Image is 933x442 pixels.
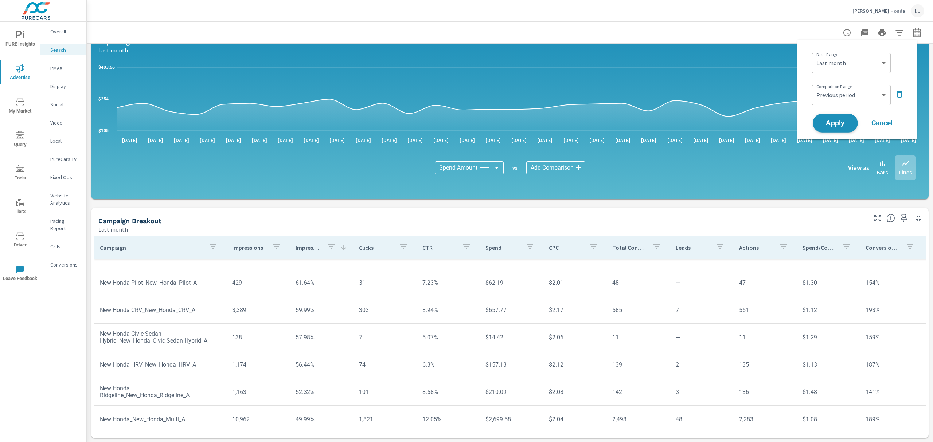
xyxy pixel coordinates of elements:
p: Local [50,137,81,145]
p: CPC [549,244,583,251]
td: $2.12 [543,355,606,374]
p: [DATE] [870,137,895,144]
p: Video [50,119,81,126]
p: [DATE] [117,137,143,144]
td: 7 [670,301,733,319]
p: Bars [877,168,888,177]
button: Minimize Widget [913,212,924,224]
td: 48 [670,410,733,429]
div: nav menu [0,22,40,290]
p: Pacing Report [50,217,81,232]
td: 1,163 [226,383,290,401]
p: [DATE] [376,137,402,144]
p: Actions [739,244,773,251]
p: [DATE] [818,137,843,144]
td: $14.42 [480,328,543,347]
p: Campaign [100,244,203,251]
p: Conversions [50,261,81,268]
div: Search [40,44,86,55]
div: Add Comparison [526,161,585,174]
text: $105 [98,128,109,133]
div: Local [40,135,86,146]
td: $157.13 [480,355,543,374]
div: Pacing Report [40,216,86,234]
p: [DATE] [792,137,817,144]
td: $2.17 [543,301,606,319]
td: 56.44% [290,355,353,374]
td: $2.01 [543,273,606,292]
td: 5.07% [417,328,480,347]
td: 1,174 [226,355,290,374]
td: $1.30 [797,273,860,292]
div: PureCars TV [40,154,86,165]
span: Add Comparison [531,164,574,171]
td: New Honda CRV_New_Honda_CRV_A [94,301,226,319]
p: [DATE] [714,137,739,144]
td: 48 [606,273,670,292]
span: Advertise [3,64,38,82]
p: [DATE] [766,137,791,144]
td: 135 [733,355,797,374]
p: [DATE] [636,137,661,144]
p: Website Analytics [50,192,81,206]
td: 31 [353,273,417,292]
span: Query [3,131,38,149]
td: 561 [733,301,797,319]
td: $62.19 [480,273,543,292]
td: 142 [606,383,670,401]
td: 7.23% [417,273,480,292]
td: New Honda Pilot_New_Honda_Pilot_A [94,273,226,292]
td: 10,962 [226,410,290,429]
p: [DATE] [688,137,714,144]
div: Calls [40,241,86,252]
p: [DATE] [428,137,454,144]
div: Overall [40,26,86,37]
td: $1.48 [797,383,860,401]
td: 3,389 [226,301,290,319]
p: Total Conversions [612,244,647,251]
p: [DATE] [558,137,584,144]
td: $657.77 [480,301,543,319]
text: $254 [98,96,109,102]
p: [DATE] [584,137,610,144]
td: 101 [353,383,417,401]
td: 52.32% [290,383,353,401]
td: 47 [733,273,797,292]
td: 8.68% [417,383,480,401]
p: PureCars TV [50,155,81,163]
p: [DATE] [480,137,506,144]
td: 2 [670,355,733,374]
p: [DATE] [195,137,220,144]
span: Leave Feedback [3,265,38,283]
p: Social [50,101,81,108]
td: New Honda_New_Honda_Multi_A [94,410,226,429]
td: 59.99% [290,301,353,319]
span: Cancel [867,120,897,126]
td: 11 [606,328,670,347]
span: Driver [3,232,38,249]
td: $210.09 [480,383,543,401]
p: PMAX [50,64,81,72]
td: 303 [353,301,417,319]
p: Conversion Rate [866,244,900,251]
p: [DATE] [454,137,480,144]
p: Calls [50,243,81,250]
div: PMAX [40,63,86,74]
p: [DATE] [221,137,246,144]
p: Lines [899,168,912,177]
button: Make Fullscreen [872,212,883,224]
p: Spend [485,244,520,251]
td: 159% [860,328,923,347]
p: [DATE] [247,137,272,144]
td: 187% [860,355,923,374]
td: 12.05% [417,410,480,429]
td: 154% [860,273,923,292]
p: [DATE] [896,137,921,144]
div: Social [40,99,86,110]
p: [DATE] [324,137,350,144]
td: 2,283 [733,410,797,429]
td: New Honda Civic Sedan Hybrid_New_Honda_Civic Sedan Hybrid_A [94,324,226,350]
td: 7 [353,328,417,347]
p: Last month [98,225,128,234]
td: $2,699.58 [480,410,543,429]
